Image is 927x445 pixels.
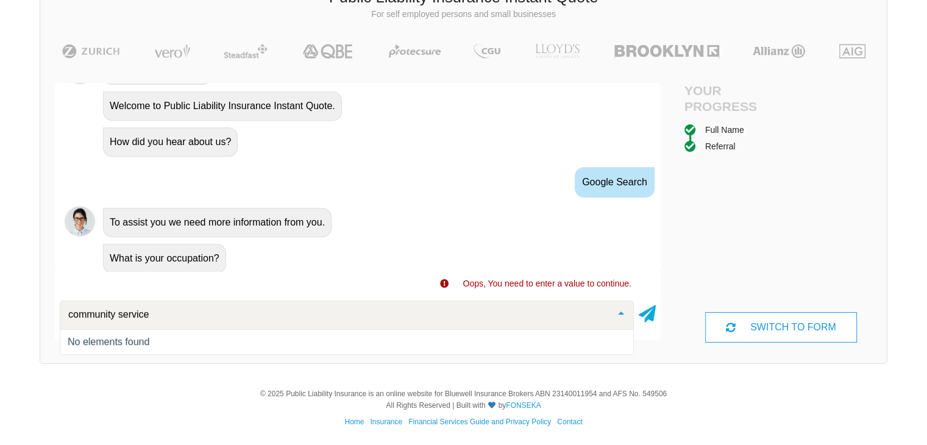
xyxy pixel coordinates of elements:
[65,308,609,321] input: Search or select your occupation
[103,127,238,157] div: How did you hear about us?
[370,418,402,426] a: Insurance
[528,44,587,59] img: LLOYD's | Public Liability Insurance
[68,337,626,347] div: No elements found
[384,44,446,59] img: Protecsure | Public Liability Insurance
[684,83,781,113] h4: Your Progress
[103,91,342,121] div: Welcome to Public Liability Insurance Instant Quote.
[705,140,736,153] div: Referral
[408,418,551,426] a: Financial Services Guide and Privacy Policy
[103,244,226,273] div: What is your occupation?
[705,123,744,137] div: Full Name
[57,44,126,59] img: Zurich | Public Liability Insurance
[705,312,856,343] div: SWITCH TO FORM
[65,206,95,237] img: Chatbot | PLI
[506,401,541,410] a: FONSEKA
[103,208,332,237] div: To assist you we need more information from you.
[834,44,870,59] img: AIG | Public Liability Insurance
[219,44,272,59] img: Steadfast | Public Liability Insurance
[469,44,505,59] img: CGU | Public Liability Insurance
[344,418,364,426] a: Home
[575,167,655,198] div: Google Search
[609,44,723,59] img: Brooklyn | Public Liability Insurance
[49,9,878,21] p: For self employed persons and small businesses
[296,44,361,59] img: QBE | Public Liability Insurance
[149,44,196,59] img: Vero | Public Liability Insurance
[463,279,631,288] span: Oops, You need to enter a value to continue.
[557,418,582,426] a: Contact
[747,44,811,59] img: Allianz | Public Liability Insurance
